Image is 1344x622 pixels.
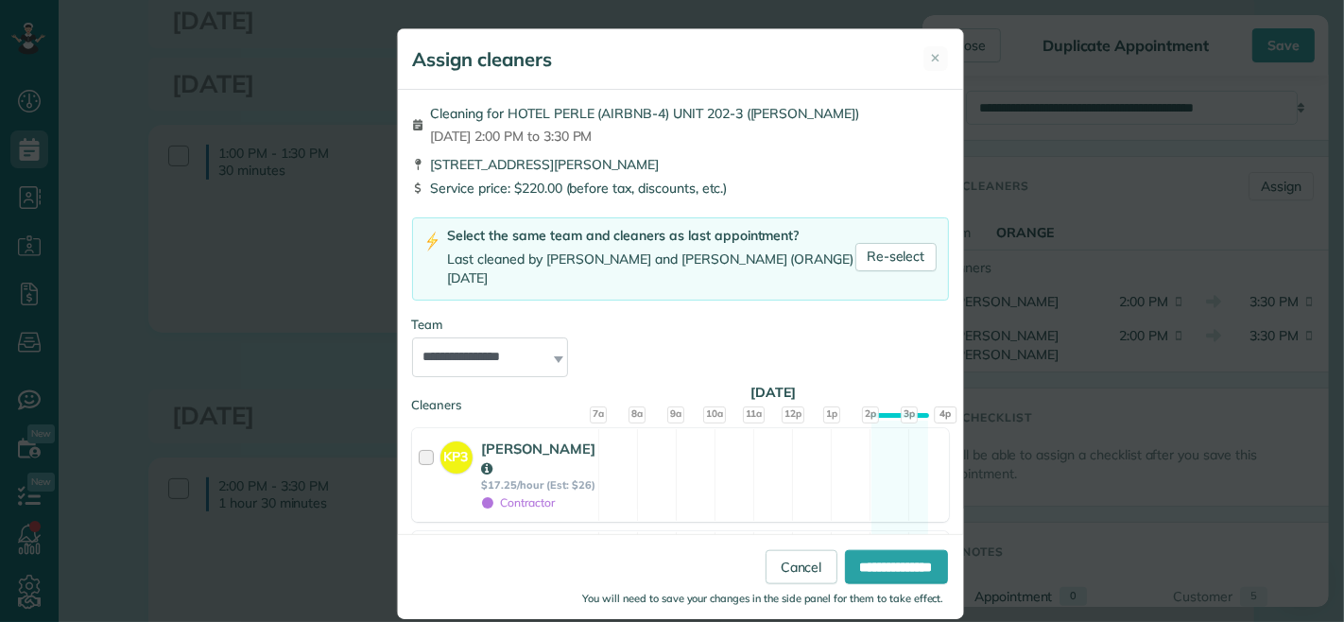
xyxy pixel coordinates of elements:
div: Service price: $220.00 (before tax, discounts, etc.) [412,179,949,198]
span: Contractor [482,495,556,510]
div: Select the same team and cleaners as last appointment? [448,226,855,246]
span: ✕ [931,49,941,67]
img: lightning-bolt-icon-94e5364df696ac2de96d3a42b8a9ff6ba979493684c50e6bbbcda72601fa0d29.png [424,232,440,251]
span: Cleaning for HOTEL PERLE (AIRBNB-4) UNIT 202-3 ([PERSON_NAME]) [431,104,860,123]
div: Cleaners [412,396,949,402]
a: Cancel [766,549,837,583]
h5: Assign cleaners [413,46,553,73]
div: [STREET_ADDRESS][PERSON_NAME] [412,155,949,174]
small: You will need to save your changes in the side panel for them to take effect. [583,591,944,604]
strong: $17.25/hour (Est: $26) [482,478,596,492]
strong: [PERSON_NAME] [482,440,596,477]
div: Team [412,316,949,334]
div: Last cleaned by [PERSON_NAME] and [PERSON_NAME] (ORANGE) [DATE] [448,250,855,288]
span: [DATE] 2:00 PM to 3:30 PM [431,127,860,146]
a: Re-select [855,243,937,271]
strong: KP3 [440,441,473,467]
